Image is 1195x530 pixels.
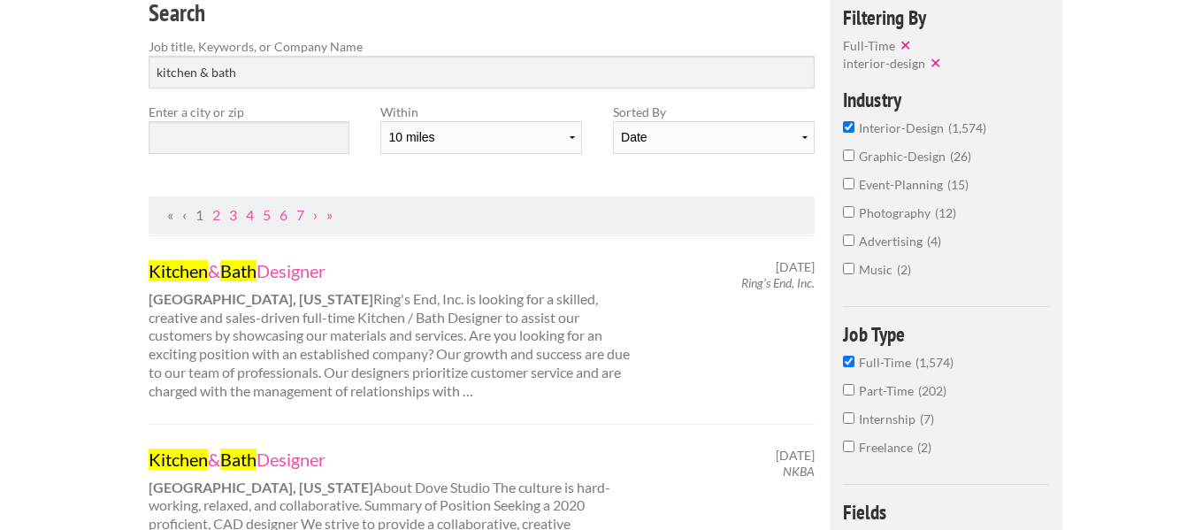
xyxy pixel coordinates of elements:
[920,411,934,426] span: 7
[149,449,208,470] mark: Kitchen
[843,441,854,452] input: Freelance2
[859,234,927,249] span: advertising
[326,206,333,223] a: Last Page, Page 158
[167,206,173,223] span: First Page
[843,263,854,274] input: music2
[149,260,208,281] mark: Kitchen
[149,290,373,307] strong: [GEOGRAPHIC_DATA], [US_STATE]
[843,56,925,71] span: interior-design
[182,206,187,223] span: Previous Page
[280,206,287,223] a: Page 6
[895,36,920,54] button: ✕
[149,103,349,121] label: Enter a city or zip
[246,206,254,223] a: Page 4
[149,56,815,88] input: Search
[859,120,948,135] span: interior-design
[220,260,257,281] mark: Bath
[917,440,931,455] span: 2
[843,502,1049,522] h4: Fields
[843,89,1049,110] h4: Industry
[149,448,640,471] a: Kitchen&BathDesigner
[859,177,947,192] span: event-planning
[843,121,854,133] input: interior-design1,574
[776,448,815,464] span: [DATE]
[149,259,640,282] a: Kitchen&BathDesigner
[195,206,203,223] a: Page 1
[296,206,304,223] a: Page 7
[927,234,941,249] span: 4
[843,206,854,218] input: photography12
[783,464,815,479] em: NKBA
[859,355,915,370] span: Full-Time
[613,121,814,154] select: Sort results by
[859,262,897,277] span: music
[843,150,854,161] input: graphic-design26
[859,440,917,455] span: Freelance
[741,275,815,290] em: Ring's End, Inc.
[134,259,656,401] div: Ring's End, Inc. is looking for a skilled, creative and sales-driven full-time Kitchen / Bath Des...
[915,355,954,370] span: 1,574
[843,356,854,367] input: Full-Time1,574
[212,206,220,223] a: Page 2
[380,103,581,121] label: Within
[843,324,1049,344] h4: Job Type
[950,149,971,164] span: 26
[229,206,237,223] a: Page 3
[149,479,373,495] strong: [GEOGRAPHIC_DATA], [US_STATE]
[843,384,854,396] input: Part-Time202
[313,206,318,223] a: Next Page
[613,103,814,121] label: Sorted By
[149,37,815,56] label: Job title, Keywords, or Company Name
[859,411,920,426] span: Internship
[947,177,969,192] span: 15
[948,120,986,135] span: 1,574
[843,178,854,189] input: event-planning15
[843,38,895,53] span: Full-Time
[220,449,257,470] mark: Bath
[918,383,946,398] span: 202
[859,205,935,220] span: photography
[776,259,815,275] span: [DATE]
[263,206,271,223] a: Page 5
[859,383,918,398] span: Part-Time
[859,149,950,164] span: graphic-design
[925,54,950,72] button: ✕
[843,412,854,424] input: Internship7
[843,7,1049,27] h4: Filtering By
[843,234,854,246] input: advertising4
[897,262,911,277] span: 2
[935,205,956,220] span: 12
